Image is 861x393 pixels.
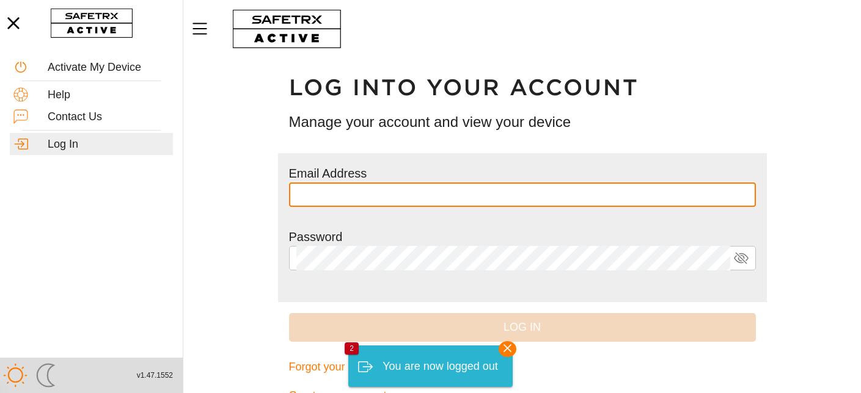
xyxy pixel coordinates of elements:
div: 2 [345,342,359,355]
img: ModeDark.svg [34,363,58,388]
img: ModeLight.svg [3,363,27,388]
label: Email Address [289,167,367,180]
img: ContactUs.svg [13,109,28,124]
button: v1.47.1552 [130,366,180,386]
div: You are now logged out [383,355,498,378]
a: Forgot your password? [289,353,756,381]
button: Menu [189,16,220,41]
button: Log In [289,313,756,342]
div: Help [48,88,169,102]
span: Log In [299,318,746,337]
span: v1.47.1552 [137,369,173,382]
div: Contact Us [48,110,169,124]
h1: Log into your account [289,74,756,102]
span: Forgot your password? [289,358,401,377]
div: Activate My Device [48,61,169,74]
img: Help.svg [13,87,28,102]
div: Log In [48,138,169,151]
label: Password [289,230,343,243]
h3: Manage your account and view your device [289,112,756,132]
